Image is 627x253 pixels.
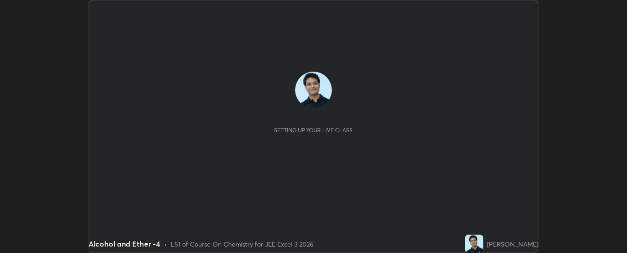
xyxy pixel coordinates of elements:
[274,127,353,134] div: Setting up your live class
[89,238,160,249] div: Alcohol and Ether -4
[171,239,313,249] div: L51 of Course On Chemistry for JEE Excel 3 2026
[465,235,483,253] img: a66c93c3f3b24783b2fbdc83a771ea14.jpg
[487,239,538,249] div: [PERSON_NAME]
[164,239,167,249] div: •
[295,72,332,108] img: a66c93c3f3b24783b2fbdc83a771ea14.jpg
